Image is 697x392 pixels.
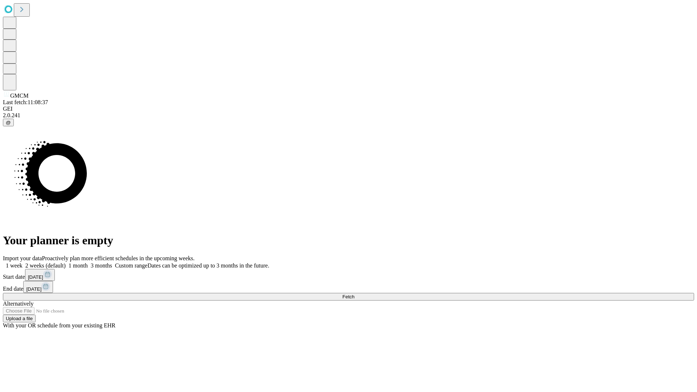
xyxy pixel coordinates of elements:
[91,262,112,269] span: 3 months
[42,255,195,261] span: Proactively plan more efficient schedules in the upcoming weeks.
[6,120,11,125] span: @
[3,301,33,307] span: Alternatively
[115,262,147,269] span: Custom range
[3,119,14,126] button: @
[25,269,55,281] button: [DATE]
[3,255,42,261] span: Import your data
[3,106,694,112] div: GEI
[25,262,66,269] span: 2 weeks (default)
[28,274,43,280] span: [DATE]
[342,294,354,299] span: Fetch
[3,281,694,293] div: End date
[23,281,53,293] button: [DATE]
[6,262,23,269] span: 1 week
[10,93,29,99] span: GMCM
[3,99,48,105] span: Last fetch: 11:08:37
[3,293,694,301] button: Fetch
[147,262,269,269] span: Dates can be optimized up to 3 months in the future.
[3,315,36,322] button: Upload a file
[3,322,115,328] span: With your OR schedule from your existing EHR
[69,262,88,269] span: 1 month
[26,286,41,292] span: [DATE]
[3,269,694,281] div: Start date
[3,112,694,119] div: 2.0.241
[3,234,694,247] h1: Your planner is empty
